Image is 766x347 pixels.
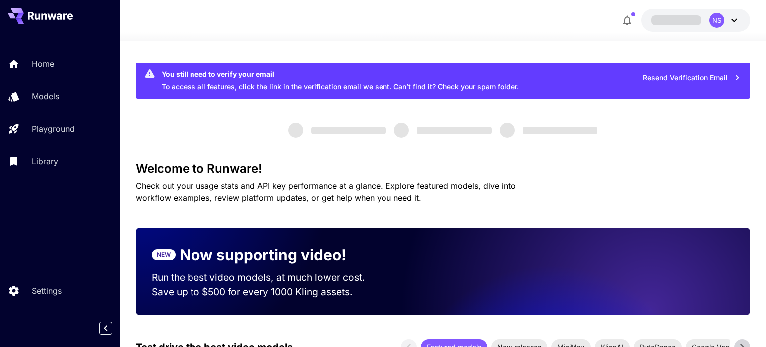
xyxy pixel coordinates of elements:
[162,69,519,79] div: You still need to verify your email
[152,270,384,285] p: Run the best video models, at much lower cost.
[32,285,62,297] p: Settings
[32,155,58,167] p: Library
[637,68,746,88] button: Resend Verification Email
[709,13,724,28] div: NS
[152,285,384,299] p: Save up to $500 for every 1000 Kling assets.
[107,319,120,337] div: Collapse sidebar
[641,9,750,32] button: NS
[32,58,54,70] p: Home
[180,244,346,266] p: Now supporting video!
[136,162,750,176] h3: Welcome to Runware!
[157,250,171,259] p: NEW
[32,123,75,135] p: Playground
[162,66,519,96] div: To access all features, click the link in the verification email we sent. Can’t find it? Check yo...
[136,181,516,203] span: Check out your usage stats and API key performance at a glance. Explore featured models, dive int...
[99,322,112,335] button: Collapse sidebar
[32,90,59,102] p: Models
